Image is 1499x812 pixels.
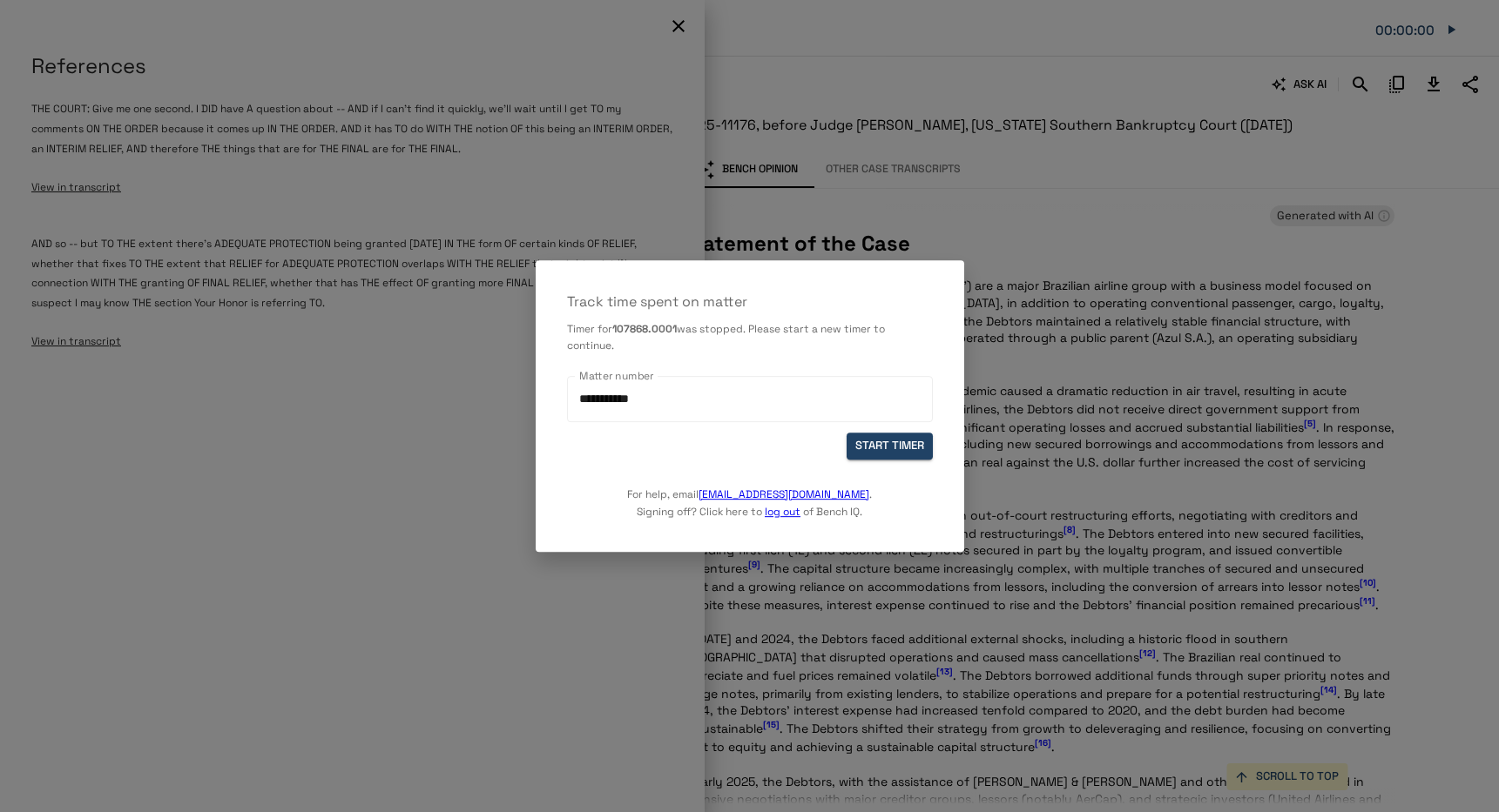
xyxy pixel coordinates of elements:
[612,322,677,336] b: 107868.0001
[567,322,885,353] span: was stopped. Please start a new timer to continue.
[627,460,872,520] p: For help, email . Signing off? Click here to of Bench IQ.
[579,368,654,383] label: Matter number
[847,433,933,460] button: START TIMER
[765,505,800,519] a: log out
[699,487,869,501] a: [EMAIL_ADDRESS][DOMAIN_NAME]
[567,292,933,312] p: Track time spent on matter
[567,322,612,336] span: Timer for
